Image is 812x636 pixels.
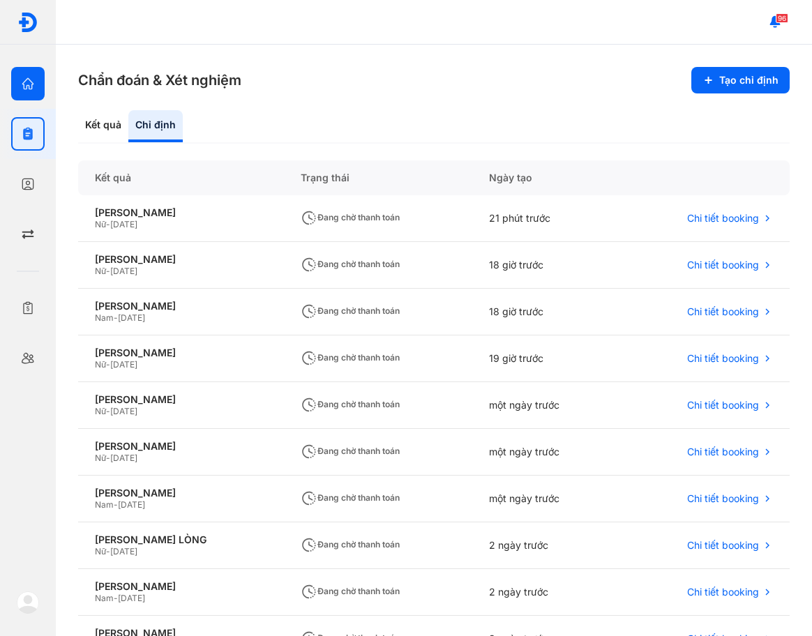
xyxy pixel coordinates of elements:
[95,546,106,556] span: Nữ
[95,487,267,499] div: [PERSON_NAME]
[114,312,118,323] span: -
[472,289,620,335] div: 18 giờ trước
[301,305,400,316] span: Đang chờ thanh toán
[472,242,620,289] div: 18 giờ trước
[301,212,400,222] span: Đang chờ thanh toán
[106,546,110,556] span: -
[110,266,137,276] span: [DATE]
[687,305,759,318] span: Chi tiết booking
[301,259,400,269] span: Đang chờ thanh toán
[78,160,284,195] div: Kết quả
[687,399,759,411] span: Chi tiết booking
[687,586,759,598] span: Chi tiết booking
[95,266,106,276] span: Nữ
[472,429,620,476] div: một ngày trước
[691,67,790,93] button: Tạo chỉ định
[78,70,241,90] h3: Chẩn đoán & Xét nghiệm
[106,219,110,229] span: -
[284,160,472,195] div: Trạng thái
[95,300,267,312] div: [PERSON_NAME]
[95,219,106,229] span: Nữ
[301,492,400,503] span: Đang chờ thanh toán
[110,359,137,370] span: [DATE]
[301,539,400,550] span: Đang chờ thanh toán
[472,160,620,195] div: Ngày tạo
[95,206,267,219] div: [PERSON_NAME]
[472,382,620,429] div: một ngày trước
[118,312,145,323] span: [DATE]
[95,440,267,453] div: [PERSON_NAME]
[118,499,145,510] span: [DATE]
[95,593,114,603] span: Nam
[110,406,137,416] span: [DATE]
[95,533,267,546] div: [PERSON_NAME] LÒNG
[687,352,759,365] span: Chi tiết booking
[687,446,759,458] span: Chi tiết booking
[95,359,106,370] span: Nữ
[106,453,110,463] span: -
[106,406,110,416] span: -
[110,546,137,556] span: [DATE]
[17,591,39,614] img: logo
[110,453,137,463] span: [DATE]
[301,586,400,596] span: Đang chờ thanh toán
[118,593,145,603] span: [DATE]
[687,212,759,225] span: Chi tiết booking
[301,399,400,409] span: Đang chờ thanh toán
[472,569,620,616] div: 2 ngày trước
[110,219,137,229] span: [DATE]
[128,110,183,142] div: Chỉ định
[95,312,114,323] span: Nam
[472,335,620,382] div: 19 giờ trước
[776,13,788,23] span: 96
[95,580,267,593] div: [PERSON_NAME]
[687,539,759,552] span: Chi tiết booking
[106,359,110,370] span: -
[472,476,620,522] div: một ngày trước
[687,259,759,271] span: Chi tiết booking
[301,352,400,363] span: Đang chờ thanh toán
[95,393,267,406] div: [PERSON_NAME]
[17,12,38,33] img: logo
[301,446,400,456] span: Đang chờ thanh toán
[687,492,759,505] span: Chi tiết booking
[472,195,620,242] div: 21 phút trước
[95,499,114,510] span: Nam
[106,266,110,276] span: -
[472,522,620,569] div: 2 ngày trước
[114,499,118,510] span: -
[114,593,118,603] span: -
[95,453,106,463] span: Nữ
[95,347,267,359] div: [PERSON_NAME]
[95,253,267,266] div: [PERSON_NAME]
[78,110,128,142] div: Kết quả
[95,406,106,416] span: Nữ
